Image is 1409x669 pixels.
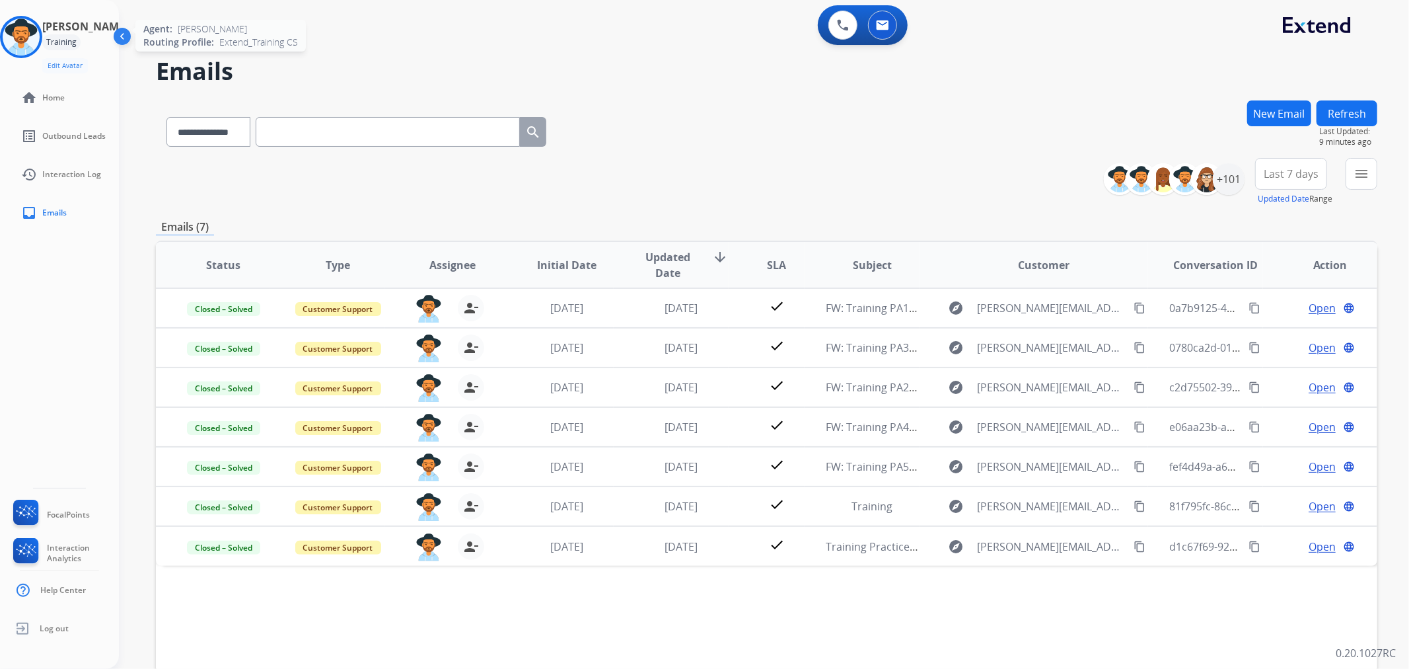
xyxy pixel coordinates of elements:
[1343,461,1355,473] mat-icon: language
[769,338,785,354] mat-icon: check
[1317,100,1377,126] button: Refresh
[978,340,1127,356] span: [PERSON_NAME][EMAIL_ADDRESS][DOMAIN_NAME]
[635,249,701,281] span: Updated Date
[525,124,541,140] mat-icon: search
[769,298,785,314] mat-icon: check
[1248,421,1260,433] mat-icon: content_copy
[47,510,90,520] span: FocalPoints
[21,128,37,144] mat-icon: list_alt
[826,420,1076,434] span: FW: Training PA4: Do Not Assign ([PERSON_NAME])
[295,500,381,514] span: Customer Support
[769,537,785,553] mat-icon: check
[826,340,1076,355] span: FW: Training PA3: Do Not Assign ([PERSON_NAME])
[187,381,260,395] span: Closed – Solved
[295,461,381,475] span: Customer Support
[1248,461,1260,473] mat-icon: content_copy
[326,257,350,273] span: Type
[295,381,381,395] span: Customer Support
[665,420,698,434] span: [DATE]
[665,499,698,514] span: [DATE]
[978,419,1127,435] span: [PERSON_NAME][EMAIL_ADDRESS][DOMAIN_NAME]
[463,419,479,435] mat-icon: person_remove
[21,205,37,221] mat-icon: inbox
[1309,419,1336,435] span: Open
[1248,302,1260,314] mat-icon: content_copy
[295,342,381,356] span: Customer Support
[40,623,69,634] span: Log out
[550,499,583,514] span: [DATE]
[463,340,479,356] mat-icon: person_remove
[42,58,88,73] button: Edit Avatar
[1134,421,1145,433] mat-icon: content_copy
[1343,302,1355,314] mat-icon: language
[463,379,479,395] mat-icon: person_remove
[767,257,786,273] span: SLA
[156,219,214,235] p: Emails (7)
[665,539,698,554] span: [DATE]
[665,380,698,395] span: [DATE]
[949,379,964,395] mat-icon: explore
[1343,421,1355,433] mat-icon: language
[550,380,583,395] span: [DATE]
[40,585,86,596] span: Help Center
[1343,541,1355,553] mat-icon: language
[949,498,964,514] mat-icon: explore
[769,496,785,512] mat-icon: check
[1309,379,1336,395] span: Open
[143,22,172,36] span: Agent:
[156,58,1377,85] h2: Emails
[295,541,381,555] span: Customer Support
[978,379,1127,395] span: [PERSON_NAME][EMAIL_ADDRESS][DOMAIN_NAME]
[1248,541,1260,553] mat-icon: content_copy
[1169,340,1368,355] span: 0780ca2d-018d-46ef-9407-c93fdde17a9c
[1309,459,1336,475] span: Open
[978,539,1127,555] span: [PERSON_NAME][EMAIL_ADDRESS][PERSON_NAME][DOMAIN_NAME]
[1247,100,1311,126] button: New Email
[429,257,476,273] span: Assignee
[550,340,583,355] span: [DATE]
[47,543,119,564] span: Interaction Analytics
[949,300,964,316] mat-icon: explore
[851,499,892,514] span: Training
[187,461,260,475] span: Closed – Solved
[949,459,964,475] mat-icon: explore
[769,417,785,433] mat-icon: check
[1248,381,1260,393] mat-icon: content_copy
[463,539,479,555] mat-icon: person_remove
[1309,340,1336,356] span: Open
[1169,539,1371,554] span: d1c67f69-92a7-40e7-ab88-5db27c10ca42
[415,374,442,402] img: agent-avatar
[187,500,260,514] span: Closed – Solved
[1263,242,1377,288] th: Action
[1134,500,1145,512] mat-icon: content_copy
[1309,539,1336,555] span: Open
[1319,137,1377,147] span: 9 minutes ago
[1213,163,1245,195] div: +101
[415,414,442,442] img: agent-avatar
[550,539,583,554] span: [DATE]
[978,459,1127,475] span: [PERSON_NAME][EMAIL_ADDRESS][DOMAIN_NAME]
[1134,342,1145,354] mat-icon: content_copy
[949,539,964,555] mat-icon: explore
[769,457,785,473] mat-icon: check
[550,301,583,315] span: [DATE]
[415,334,442,362] img: agent-avatar
[712,249,728,265] mat-icon: arrow_downward
[21,90,37,106] mat-icon: home
[1319,126,1377,137] span: Last Updated:
[1134,381,1145,393] mat-icon: content_copy
[11,500,90,530] a: FocalPoints
[178,22,247,36] span: [PERSON_NAME]
[219,36,298,49] span: Extend_Training CS
[206,257,240,273] span: Status
[1343,500,1355,512] mat-icon: language
[826,380,1076,395] span: FW: Training PA2: Do Not Assign ([PERSON_NAME])
[415,295,442,323] img: agent-avatar
[769,377,785,393] mat-icon: check
[187,421,260,435] span: Closed – Solved
[1309,300,1336,316] span: Open
[11,538,119,569] a: Interaction Analytics
[949,340,964,356] mat-icon: explore
[665,301,698,315] span: [DATE]
[1134,461,1145,473] mat-icon: content_copy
